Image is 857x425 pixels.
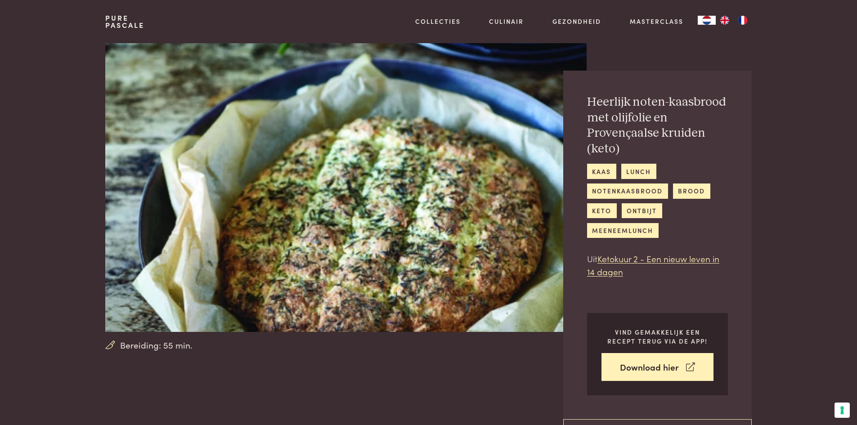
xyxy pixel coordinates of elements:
[587,252,728,278] p: Uit
[489,17,524,26] a: Culinair
[105,14,144,29] a: PurePascale
[587,94,728,157] h2: Heerlijk noten-kaasbrood met olijfolie en Provençaalse kruiden (keto)
[734,16,752,25] a: FR
[587,203,617,218] a: keto
[587,252,719,277] a: Ketokuur 2 - Een nieuw leven in 14 dagen
[120,339,193,352] span: Bereiding: 55 min.
[552,17,601,26] a: Gezondheid
[587,164,616,179] a: kaas
[415,17,461,26] a: Collecties
[698,16,716,25] div: Language
[630,17,683,26] a: Masterclass
[716,16,734,25] a: EN
[622,203,662,218] a: ontbijt
[587,183,668,198] a: notenkaasbrood
[835,403,850,418] button: Uw voorkeuren voor toestemming voor trackingtechnologieën
[698,16,752,25] aside: Language selected: Nederlands
[587,223,659,238] a: meeneemlunch
[698,16,716,25] a: NL
[673,183,710,198] a: brood
[716,16,752,25] ul: Language list
[601,327,713,346] p: Vind gemakkelijk een recept terug via de app!
[601,353,713,381] a: Download hier
[105,43,586,332] img: Heerlijk noten-kaasbrood met olijfolie en Provençaalse kruiden (keto)
[621,164,656,179] a: lunch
